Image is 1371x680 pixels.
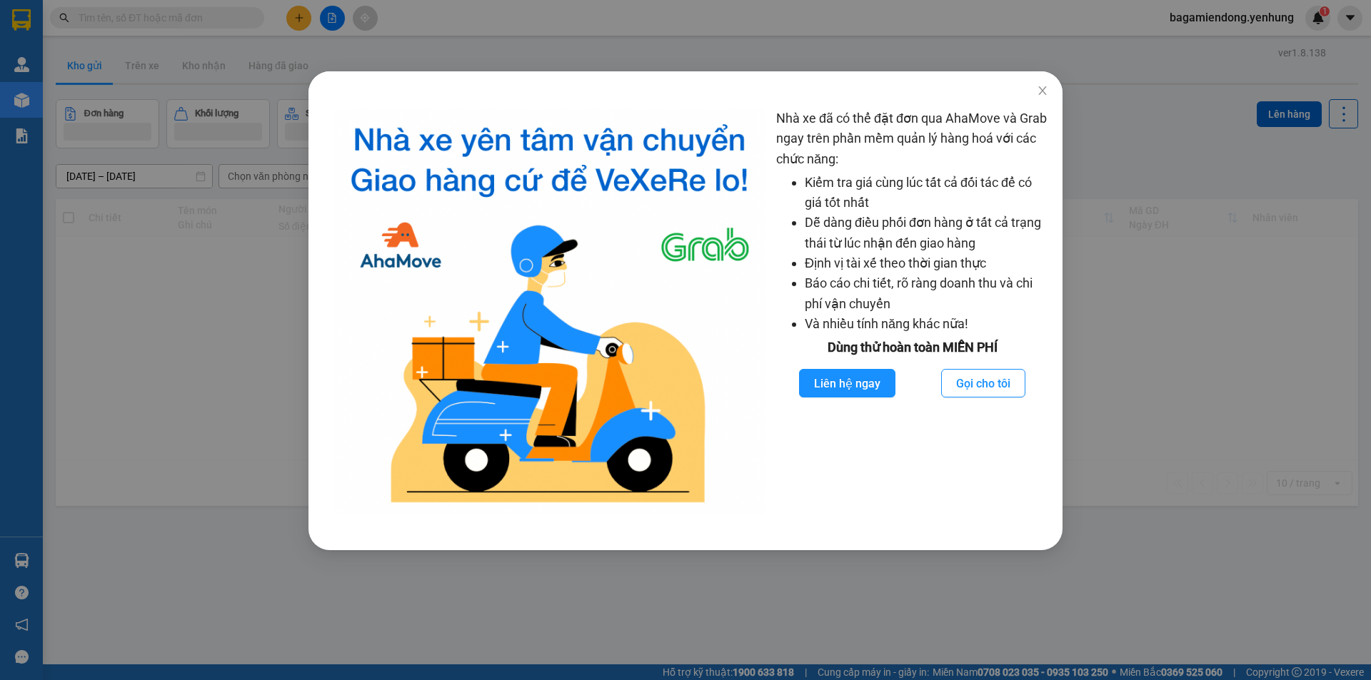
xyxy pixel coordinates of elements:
li: Dễ dàng điều phối đơn hàng ở tất cả trạng thái từ lúc nhận đến giao hàng [805,213,1048,253]
div: Nhà xe đã có thể đặt đơn qua AhaMove và Grab ngay trên phần mềm quản lý hàng hoá với các chức năng: [776,108,1048,514]
span: Liên hệ ngay [814,375,880,392]
div: Dùng thử hoàn toàn MIỄN PHÍ [776,338,1048,357]
li: Kiểm tra giá cùng lúc tất cả đối tác để có giá tốt nhất [805,173,1048,213]
span: close [1037,85,1048,96]
li: Báo cáo chi tiết, rõ ràng doanh thu và chi phí vận chuyển [805,273,1048,314]
button: Close [1023,71,1063,111]
span: Gọi cho tôi [956,375,1010,392]
button: Liên hệ ngay [799,369,895,397]
li: Và nhiều tính năng khác nữa! [805,314,1048,334]
button: Gọi cho tôi [941,369,1025,397]
li: Định vị tài xế theo thời gian thực [805,253,1048,273]
img: logo [334,108,765,514]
